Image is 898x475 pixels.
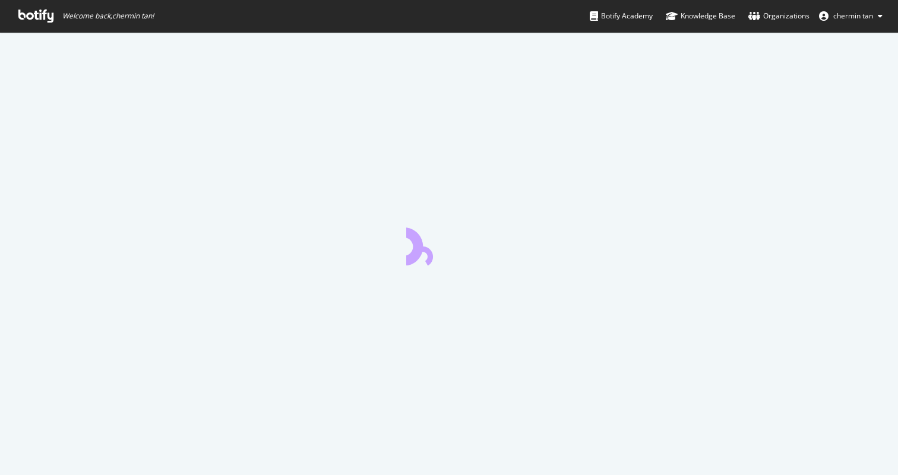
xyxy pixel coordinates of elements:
[590,10,653,22] div: Botify Academy
[406,223,492,265] div: animation
[748,10,810,22] div: Organizations
[833,11,873,21] span: chermin tan
[810,7,892,26] button: chermin tan
[62,11,154,21] span: Welcome back, chermin tan !
[666,10,735,22] div: Knowledge Base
